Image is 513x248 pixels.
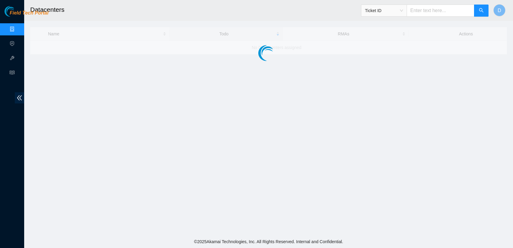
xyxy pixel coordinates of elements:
span: Field Tech Portal [10,10,48,16]
span: search [479,8,484,14]
footer: © 2025 Akamai Technologies, Inc. All Rights Reserved. Internal and Confidential. [24,235,513,248]
span: D [498,7,501,14]
span: Ticket ID [365,6,403,15]
a: Akamai TechnologiesField Tech Portal [5,11,48,19]
button: search [474,5,489,17]
span: double-left [15,92,24,103]
button: D [493,4,505,16]
img: Akamai Technologies [5,6,31,17]
input: Enter text here... [407,5,474,17]
span: read [10,67,15,80]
